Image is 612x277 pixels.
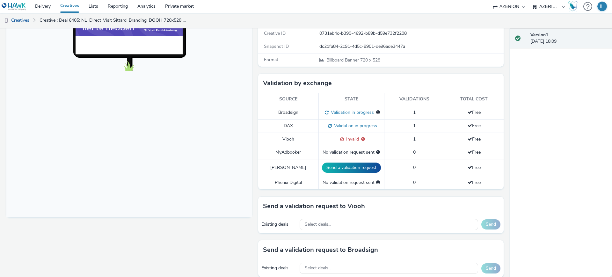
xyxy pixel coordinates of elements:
div: dc21fa84-2c91-4d5c-8901-de96ade3447a [319,43,503,50]
span: 0 [413,164,416,171]
span: Creative ID [264,30,286,36]
h3: Validation by exchange [263,78,332,88]
div: Existing deals [261,221,296,228]
a: Hawk Academy [568,1,580,11]
span: Free [468,109,481,115]
th: Source [258,93,318,106]
span: Invalid [344,136,359,142]
button: Send a validation request [322,163,381,173]
span: Snapshot ID [264,43,289,49]
div: Please select a deal below and click on Send to send a validation request to Phenix Digital. [376,179,380,186]
td: Broadsign [258,106,318,119]
img: dooh [3,18,10,24]
td: Phenix Digital [258,176,318,189]
span: 1 [413,123,416,129]
div: IH [600,2,605,11]
div: No validation request sent [322,149,381,156]
span: Format [264,57,278,63]
div: No validation request sent [322,179,381,186]
th: Validations [384,93,444,106]
strong: Version 1 [530,32,548,38]
h3: Send a validation request to Viooh [263,201,365,211]
td: [PERSON_NAME] [258,159,318,176]
span: 0 [413,149,416,155]
span: 0 [413,179,416,186]
span: Validation in progress [332,123,377,129]
button: Send [481,263,500,273]
td: Viooh [258,133,318,146]
td: MyAdbooker [258,146,318,159]
th: Total cost [444,93,504,106]
div: Please select a deal below and click on Send to send a validation request to MyAdbooker. [376,149,380,156]
span: Free [468,149,481,155]
a: Creative : Deal 6405: NL_Direct_Visit Sittard_Branding_DOOH 720x528 foto 2.jpg [36,13,189,28]
th: State [318,93,384,106]
span: Billboard Banner [326,57,360,63]
span: Free [468,164,481,171]
img: undefined Logo [2,3,26,11]
div: Existing deals [261,265,296,271]
span: 1 [413,136,416,142]
button: Send [481,219,500,230]
span: 1 [413,109,416,115]
span: 720 x 528 [326,57,380,63]
span: Free [468,179,481,186]
span: Free [468,136,481,142]
h3: Send a validation request to Broadsign [263,245,378,255]
span: Select deals... [305,222,331,227]
span: Free [468,123,481,129]
span: Validation in progress [329,109,374,115]
span: Select deals... [305,266,331,271]
div: [DATE] 18:09 [530,32,607,45]
div: 0731eb4c-b390-4692-b89b-d59e732f2208 [319,30,503,37]
img: Hawk Academy [568,1,578,11]
img: Advertisement preview [69,20,176,80]
td: DAX [258,119,318,133]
